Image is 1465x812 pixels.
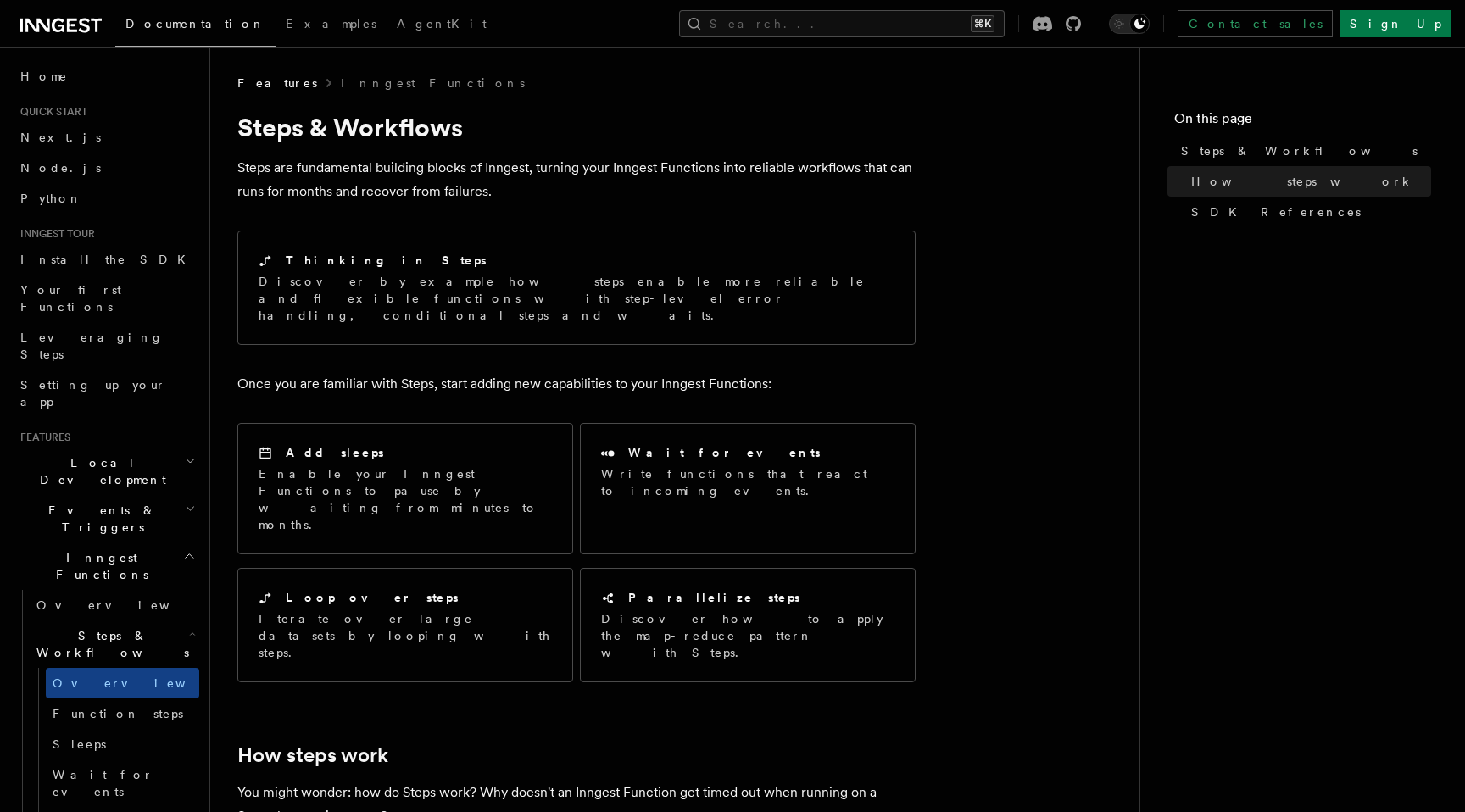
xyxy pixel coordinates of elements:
[237,231,916,345] a: Thinking in StepsDiscover by example how steps enable more reliable and flexible functions with s...
[1184,197,1431,227] a: SDK References
[1181,142,1418,159] span: Steps & Workflows
[1191,203,1361,220] span: SDK References
[53,768,153,798] span: Wait for events
[259,465,552,533] p: Enable your Inngest Functions to pause by waiting from minutes to months.
[971,15,994,32] kbd: ⌘K
[601,610,894,661] p: Discover how to apply the map-reduce pattern with Steps.
[20,331,164,361] span: Leveraging Steps
[46,729,199,759] a: Sleeps
[14,122,199,153] a: Next.js
[601,465,894,499] p: Write functions that react to incoming events.
[628,589,800,606] h2: Parallelize steps
[628,444,821,461] h2: Wait for events
[14,322,199,370] a: Leveraging Steps
[286,444,384,461] h2: Add sleeps
[14,370,199,417] a: Setting up your app
[286,252,487,269] h2: Thinking in Steps
[237,423,573,554] a: Add sleepsEnable your Inngest Functions to pause by waiting from minutes to months.
[20,378,166,409] span: Setting up your app
[1191,173,1414,190] span: How steps work
[397,17,487,31] span: AgentKit
[14,495,199,542] button: Events & Triggers
[46,759,199,807] a: Wait for events
[125,17,265,31] span: Documentation
[237,112,916,142] h1: Steps & Workflows
[20,253,196,266] span: Install the SDK
[276,5,387,46] a: Examples
[286,589,459,606] h2: Loop over steps
[580,568,916,682] a: Parallelize stepsDiscover how to apply the map-reduce pattern with Steps.
[1178,10,1333,37] a: Contact sales
[14,61,199,92] a: Home
[115,5,276,47] a: Documentation
[14,431,70,444] span: Features
[237,743,388,767] a: How steps work
[20,161,101,175] span: Node.js
[14,153,199,183] a: Node.js
[580,423,916,554] a: Wait for eventsWrite functions that react to incoming events.
[14,105,87,119] span: Quick start
[20,192,82,205] span: Python
[237,372,916,396] p: Once you are familiar with Steps, start adding new capabilities to your Inngest Functions:
[14,275,199,322] a: Your first Functions
[1109,14,1150,34] button: Toggle dark mode
[46,698,199,729] a: Function steps
[20,131,101,144] span: Next.js
[14,542,199,590] button: Inngest Functions
[259,610,552,661] p: Iterate over large datasets by looping with steps.
[286,17,376,31] span: Examples
[341,75,525,92] a: Inngest Functions
[53,707,183,720] span: Function steps
[46,668,199,698] a: Overview
[20,283,121,314] span: Your first Functions
[259,273,894,324] p: Discover by example how steps enable more reliable and flexible functions with step-level error h...
[237,568,573,682] a: Loop over stepsIterate over large datasets by looping with steps.
[14,502,185,536] span: Events & Triggers
[53,676,227,690] span: Overview
[14,549,183,583] span: Inngest Functions
[30,590,199,620] a: Overview
[1184,166,1431,197] a: How steps work
[14,227,95,241] span: Inngest tour
[237,156,916,203] p: Steps are fundamental building blocks of Inngest, turning your Inngest Functions into reliable wo...
[1174,136,1431,166] a: Steps & Workflows
[14,454,185,488] span: Local Development
[1340,10,1451,37] a: Sign Up
[14,448,199,495] button: Local Development
[14,183,199,214] a: Python
[30,620,199,668] button: Steps & Workflows
[20,68,68,85] span: Home
[679,10,1005,37] button: Search...⌘K
[53,737,106,751] span: Sleeps
[14,244,199,275] a: Install the SDK
[387,5,497,46] a: AgentKit
[237,75,317,92] span: Features
[36,598,211,612] span: Overview
[1174,108,1431,136] h4: On this page
[30,627,189,661] span: Steps & Workflows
